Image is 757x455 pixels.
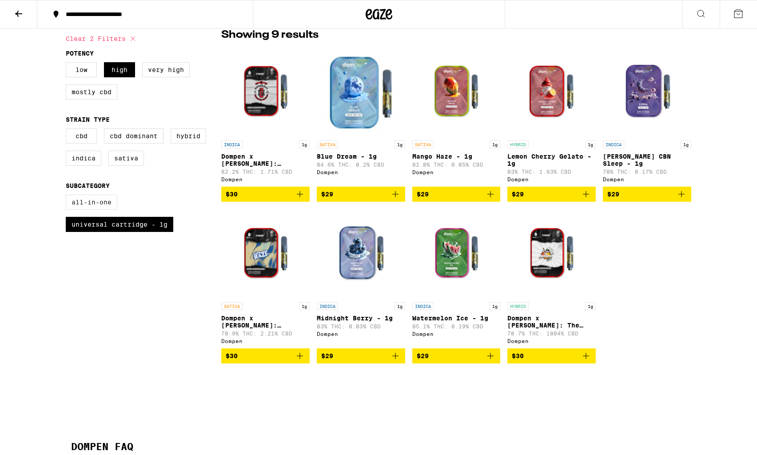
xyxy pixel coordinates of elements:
[317,153,405,160] p: Blue Dream - 1g
[317,187,405,202] button: Add to bag
[317,169,405,175] div: Dompen
[603,187,691,202] button: Add to bag
[221,47,310,136] img: Dompen - Dompen x Tyson: Knockout OG Live Resin Liquid Diamonds - 1g
[507,47,596,136] img: Dompen - Lemon Cherry Gelato - 1g
[507,169,596,175] p: 83% THC: 1.63% CBD
[299,140,310,148] p: 1g
[317,209,405,298] img: Dompen - Midnight Berry - 1g
[221,348,310,363] button: Add to bag
[394,140,405,148] p: 1g
[221,28,319,43] p: Showing 9 results
[412,315,501,322] p: Watermelon Ice - 1g
[104,128,163,144] label: CBD Dominant
[317,331,405,337] div: Dompen
[317,47,405,136] img: Dompen - Blue Dream - 1g
[412,331,501,337] div: Dompen
[412,209,501,298] img: Dompen - Watermelon Ice - 1g
[317,140,338,148] p: SATIVA
[412,162,501,168] p: 82.8% THC: 0.85% CBD
[512,352,524,359] span: $30
[317,348,405,363] button: Add to bag
[507,176,596,182] div: Dompen
[412,209,501,348] a: Open page for Watermelon Ice - 1g from Dompen
[412,47,501,187] a: Open page for Mango Haze - 1g from Dompen
[507,47,596,187] a: Open page for Lemon Cherry Gelato - 1g from Dompen
[66,217,173,232] label: Universal Cartridge - 1g
[417,352,429,359] span: $29
[603,140,624,148] p: INDICA
[221,315,310,329] p: Dompen x [PERSON_NAME]: [PERSON_NAME] Haze Live Resin Liquid Diamonds - 1g
[412,348,501,363] button: Add to bag
[507,338,596,344] div: Dompen
[412,47,501,136] img: Dompen - Mango Haze - 1g
[221,302,243,310] p: SATIVA
[507,348,596,363] button: Add to bag
[603,176,691,182] div: Dompen
[507,315,596,329] p: Dompen x [PERSON_NAME]: The Jawbreaker Live Resin Liquid Diamonds - 1g
[317,302,338,310] p: INDICA
[221,47,310,187] a: Open page for Dompen x Tyson: Knockout OG Live Resin Liquid Diamonds - 1g from Dompen
[317,47,405,187] a: Open page for Blue Dream - 1g from Dompen
[66,182,110,189] legend: Subcategory
[317,209,405,348] a: Open page for Midnight Berry - 1g from Dompen
[412,140,434,148] p: SATIVA
[66,128,97,144] label: CBD
[221,338,310,344] div: Dompen
[66,62,97,77] label: Low
[417,191,429,198] span: $29
[585,140,596,148] p: 1g
[607,191,619,198] span: $29
[104,62,135,77] label: High
[603,47,691,187] a: Open page for Luna CBN Sleep - 1g from Dompen
[66,50,94,57] legend: Potency
[490,140,500,148] p: 1g
[221,209,310,298] img: Dompen - Dompen x Tyson: Haymaker Haze Live Resin Liquid Diamonds - 1g
[226,352,238,359] span: $30
[507,187,596,202] button: Add to bag
[507,209,596,348] a: Open page for Dompen x Tyson: The Jawbreaker Live Resin Liquid Diamonds - 1g from Dompen
[221,169,310,175] p: 82.2% THC: 1.71% CBD
[66,116,110,123] legend: Strain Type
[603,47,691,136] img: Dompen - Luna CBN Sleep - 1g
[603,153,691,167] p: [PERSON_NAME] CBN Sleep - 1g
[507,153,596,167] p: Lemon Cherry Gelato - 1g
[507,302,529,310] p: HYBRID
[5,6,64,13] span: Hi. Need any help?
[507,209,596,298] img: Dompen - Dompen x Tyson: The Jawbreaker Live Resin Liquid Diamonds - 1g
[221,187,310,202] button: Add to bag
[507,331,596,336] p: 78.7% THC: 1804% CBD
[603,169,691,175] p: 78% THC: 0.17% CBD
[66,151,101,166] label: Indica
[221,153,310,167] p: Dompen x [PERSON_NAME]: Knockout OG Live Resin Liquid Diamonds - 1g
[317,162,405,168] p: 84.6% THC: 0.2% CBD
[226,191,238,198] span: $30
[221,331,310,336] p: 78.9% THC: 2.21% CBD
[317,323,405,329] p: 83% THC: 0.83% CBD
[394,302,405,310] p: 1g
[66,195,117,210] label: All-In-One
[412,169,501,175] div: Dompen
[412,187,501,202] button: Add to bag
[171,128,206,144] label: Hybrid
[142,62,190,77] label: Very High
[412,323,501,329] p: 85.1% THC: 0.19% CBD
[317,315,405,322] p: Midnight Berry - 1g
[585,302,596,310] p: 1g
[299,302,310,310] p: 1g
[66,84,117,100] label: Mostly CBD
[221,209,310,348] a: Open page for Dompen x Tyson: Haymaker Haze Live Resin Liquid Diamonds - 1g from Dompen
[108,151,144,166] label: Sativa
[66,28,138,50] button: Clear 2 filters
[512,191,524,198] span: $29
[412,302,434,310] p: INDICA
[221,176,310,182] div: Dompen
[681,140,691,148] p: 1g
[321,352,333,359] span: $29
[221,140,243,148] p: INDICA
[321,191,333,198] span: $29
[490,302,500,310] p: 1g
[412,153,501,160] p: Mango Haze - 1g
[507,140,529,148] p: HYBRID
